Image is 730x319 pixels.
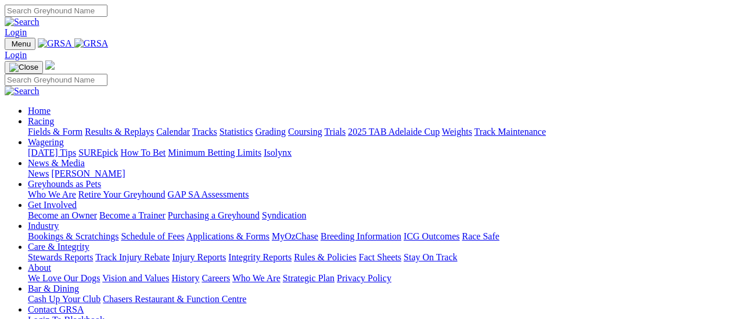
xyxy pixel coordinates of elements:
[28,221,59,231] a: Industry
[262,210,306,220] a: Syndication
[28,263,51,273] a: About
[28,242,89,252] a: Care & Integrity
[324,127,346,137] a: Trials
[5,74,107,86] input: Search
[28,179,101,189] a: Greyhounds as Pets
[168,210,260,220] a: Purchasing a Greyhound
[220,127,253,137] a: Statistics
[28,294,725,304] div: Bar & Dining
[9,63,38,72] img: Close
[28,273,100,283] a: We Love Our Dogs
[99,210,166,220] a: Become a Trainer
[272,231,318,241] a: MyOzChase
[28,252,93,262] a: Stewards Reports
[103,294,246,304] a: Chasers Restaurant & Function Centre
[359,252,401,262] a: Fact Sheets
[28,106,51,116] a: Home
[95,252,170,262] a: Track Injury Rebate
[28,231,725,242] div: Industry
[28,169,725,179] div: News & Media
[28,189,76,199] a: Who We Are
[186,231,269,241] a: Applications & Forms
[462,231,499,241] a: Race Safe
[168,148,261,157] a: Minimum Betting Limits
[45,60,55,70] img: logo-grsa-white.png
[192,127,217,137] a: Tracks
[121,148,166,157] a: How To Bet
[5,86,39,96] img: Search
[78,189,166,199] a: Retire Your Greyhound
[28,148,76,157] a: [DATE] Tips
[28,169,49,178] a: News
[172,252,226,262] a: Injury Reports
[264,148,292,157] a: Isolynx
[5,61,43,74] button: Toggle navigation
[28,210,97,220] a: Become an Owner
[121,231,184,241] a: Schedule of Fees
[28,137,64,147] a: Wagering
[28,200,77,210] a: Get Involved
[5,5,107,17] input: Search
[28,148,725,158] div: Wagering
[28,127,82,137] a: Fields & Form
[232,273,281,283] a: Who We Are
[5,38,35,50] button: Toggle navigation
[28,158,85,168] a: News & Media
[348,127,440,137] a: 2025 TAB Adelaide Cup
[28,284,79,293] a: Bar & Dining
[74,38,109,49] img: GRSA
[474,127,546,137] a: Track Maintenance
[442,127,472,137] a: Weights
[228,252,292,262] a: Integrity Reports
[256,127,286,137] a: Grading
[51,169,125,178] a: [PERSON_NAME]
[28,252,725,263] div: Care & Integrity
[5,27,27,37] a: Login
[321,231,401,241] a: Breeding Information
[171,273,199,283] a: History
[28,294,100,304] a: Cash Up Your Club
[28,127,725,137] div: Racing
[5,17,39,27] img: Search
[202,273,230,283] a: Careers
[28,116,54,126] a: Racing
[337,273,391,283] a: Privacy Policy
[168,189,249,199] a: GAP SA Assessments
[404,252,457,262] a: Stay On Track
[12,40,31,48] span: Menu
[294,252,357,262] a: Rules & Policies
[28,231,118,241] a: Bookings & Scratchings
[156,127,190,137] a: Calendar
[28,210,725,221] div: Get Involved
[28,273,725,284] div: About
[28,189,725,200] div: Greyhounds as Pets
[283,273,335,283] a: Strategic Plan
[38,38,72,49] img: GRSA
[404,231,459,241] a: ICG Outcomes
[28,304,84,314] a: Contact GRSA
[288,127,322,137] a: Coursing
[85,127,154,137] a: Results & Replays
[5,50,27,60] a: Login
[78,148,118,157] a: SUREpick
[102,273,169,283] a: Vision and Values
